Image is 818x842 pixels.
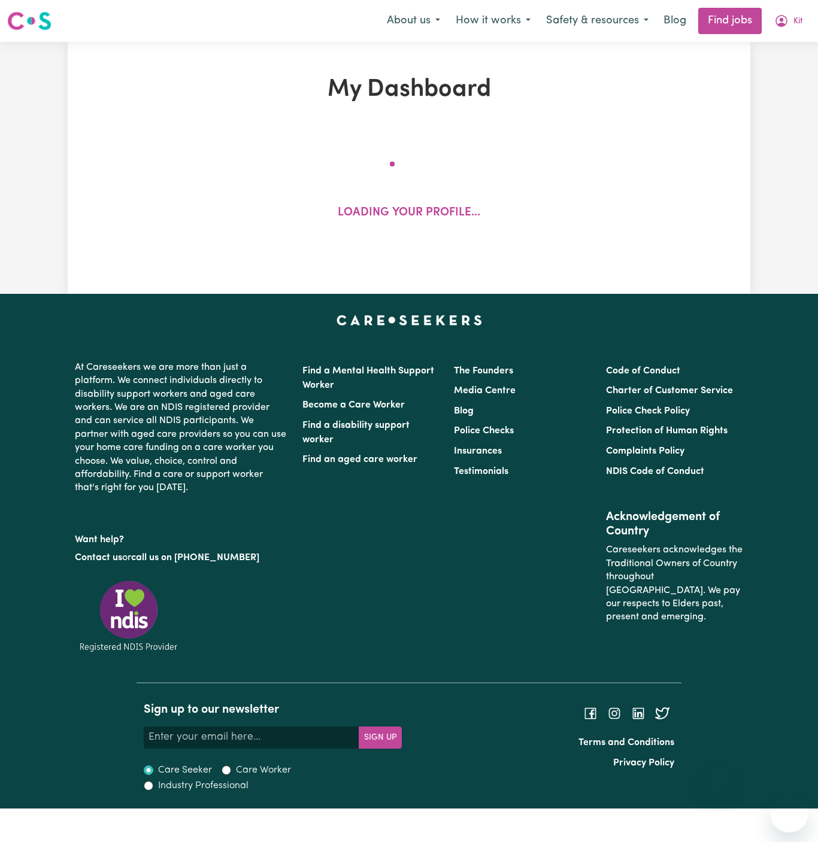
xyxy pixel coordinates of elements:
[698,8,762,34] a: Find jobs
[189,75,629,104] h1: My Dashboard
[606,539,743,628] p: Careseekers acknowledges the Traditional Owners of Country throughout [GEOGRAPHIC_DATA]. We pay o...
[302,366,434,390] a: Find a Mental Health Support Worker
[144,727,359,748] input: Enter your email here...
[448,8,538,34] button: How it works
[454,446,502,456] a: Insurances
[656,8,693,34] a: Blog
[631,708,646,718] a: Follow Careseekers on LinkedIn
[7,10,51,32] img: Careseekers logo
[606,406,690,416] a: Police Check Policy
[606,510,743,539] h2: Acknowledgement of Country
[75,546,288,569] p: or
[454,467,508,476] a: Testimonials
[302,421,410,445] a: Find a disability support worker
[538,8,656,34] button: Safety & resources
[613,758,674,768] a: Privacy Policy
[606,467,704,476] a: NDIS Code of Conduct
[7,7,51,35] a: Careseekers logo
[302,455,417,464] a: Find an aged care worker
[75,553,122,563] a: Contact us
[454,426,514,436] a: Police Checks
[583,708,598,718] a: Follow Careseekers on Facebook
[359,727,402,748] button: Subscribe
[454,366,513,376] a: The Founders
[75,579,183,653] img: Registered NDIS provider
[75,528,288,546] p: Want help?
[337,315,482,325] a: Careseekers home page
[606,386,733,396] a: Charter of Customer Service
[793,15,803,28] span: Kit
[338,205,480,222] p: Loading your profile...
[75,356,288,500] p: At Careseekers we are more than just a platform. We connect individuals directly to disability su...
[454,406,474,416] a: Blog
[606,366,680,376] a: Code of Conduct
[767,8,811,34] button: My Account
[655,708,669,718] a: Follow Careseekers on Twitter
[302,400,405,410] a: Become a Care Worker
[144,703,402,717] h2: Sign up to our newsletter
[578,738,674,747] a: Terms and Conditions
[706,765,730,789] iframe: Close message
[379,8,448,34] button: About us
[770,794,808,832] iframe: Button to launch messaging window
[607,708,622,718] a: Follow Careseekers on Instagram
[454,386,516,396] a: Media Centre
[158,763,212,777] label: Care Seeker
[236,763,291,777] label: Care Worker
[131,553,259,563] a: call us on [PHONE_NUMBER]
[158,779,249,793] label: Industry Professional
[606,446,684,456] a: Complaints Policy
[606,426,728,436] a: Protection of Human Rights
